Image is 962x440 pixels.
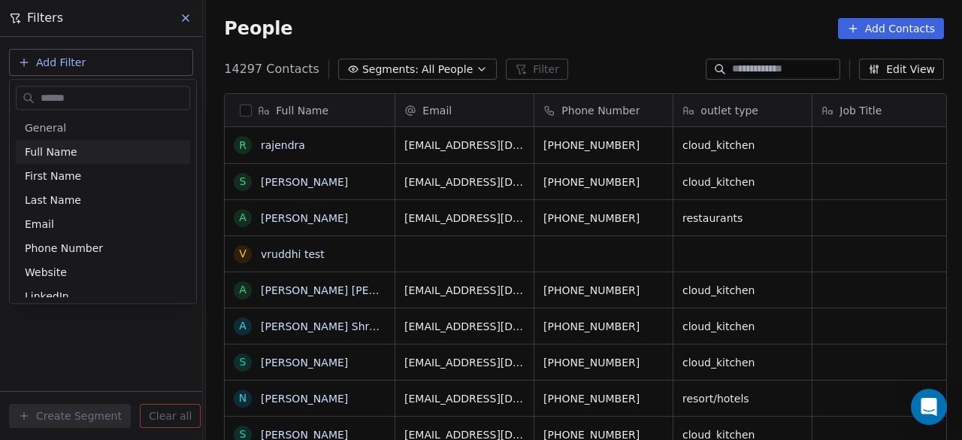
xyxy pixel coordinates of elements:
span: Phone Number [25,241,103,256]
span: Email [25,217,54,232]
span: First Name [25,168,81,184]
span: Website [25,265,67,280]
span: Last Name [25,193,81,208]
span: General [25,120,66,135]
span: Full Name [25,144,77,159]
span: LinkedIn [25,289,69,304]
